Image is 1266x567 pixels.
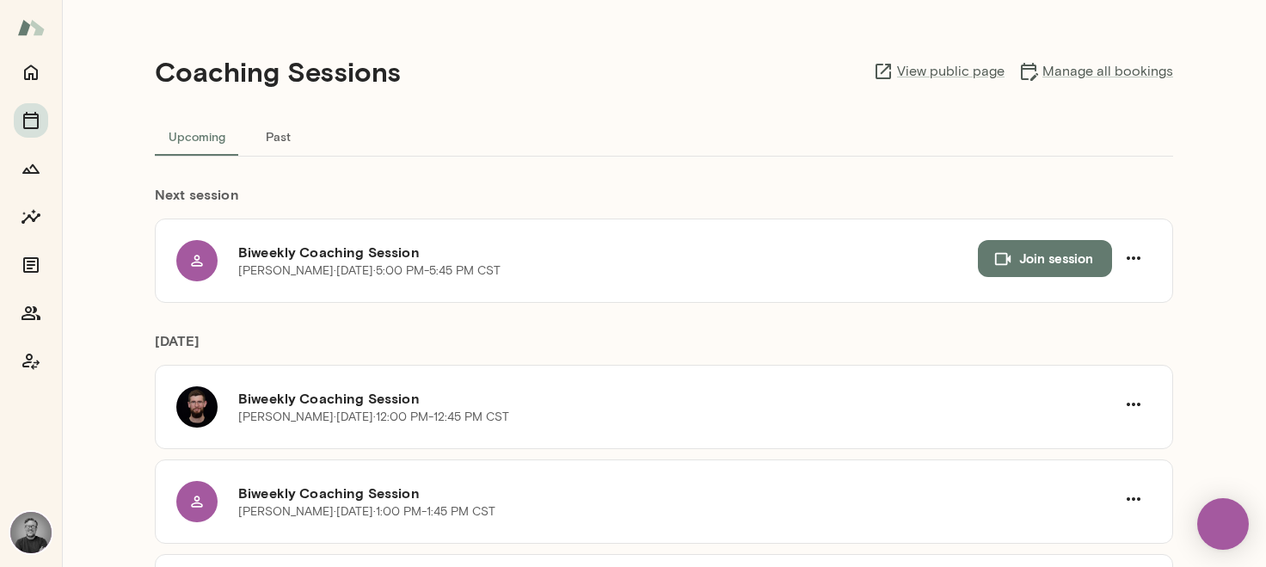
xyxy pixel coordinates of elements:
button: Sessions [14,103,48,138]
p: [PERSON_NAME] · [DATE] · 12:00 PM-12:45 PM CST [238,409,509,426]
h6: Biweekly Coaching Session [238,388,1115,409]
button: Growth Plan [14,151,48,186]
button: Past [239,115,316,157]
button: Members [14,296,48,330]
button: Join session [978,240,1112,276]
h4: Coaching Sessions [155,55,401,88]
h6: Biweekly Coaching Session [238,242,978,262]
a: Manage all bookings [1018,61,1173,82]
img: Mento [17,11,45,44]
button: Documents [14,248,48,282]
h6: Next session [155,184,1173,219]
h6: [DATE] [155,330,1173,365]
button: Coach app [14,344,48,379]
h6: Biweekly Coaching Session [238,483,1115,503]
p: [PERSON_NAME] · [DATE] · 5:00 PM-5:45 PM CST [238,262,501,280]
button: Home [14,55,48,89]
button: Insights [14,200,48,234]
button: Upcoming [155,115,239,157]
div: basic tabs example [155,115,1173,157]
img: Dane Howard [10,512,52,553]
p: [PERSON_NAME] · [DATE] · 1:00 PM-1:45 PM CST [238,503,495,521]
a: View public page [873,61,1005,82]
